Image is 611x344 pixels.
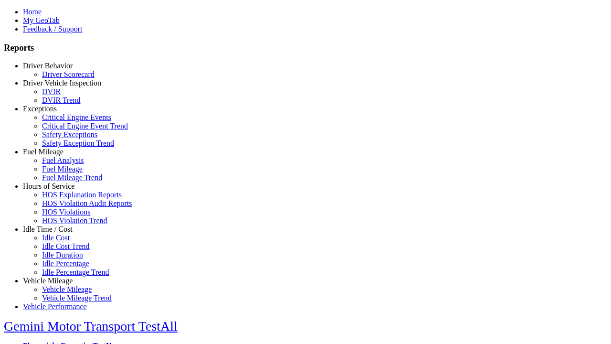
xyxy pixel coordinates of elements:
[23,225,73,233] a: Idle Time / Cost
[42,96,80,104] a: DVIR Trend
[42,139,114,147] a: Safety Exception Trend
[23,62,73,70] a: Driver Behavior
[42,208,90,216] a: HOS Violations
[42,285,92,293] a: Vehicle Mileage
[42,216,107,225] a: HOS Violation Trend
[42,156,84,164] a: Fuel Analysis
[42,294,112,302] a: Vehicle Mileage Trend
[42,130,97,139] a: Safety Exceptions
[42,242,90,250] a: Idle Cost Trend
[23,16,60,24] a: My GeoTab
[23,302,87,311] a: Vehicle Performance
[42,122,128,130] a: Critical Engine Event Trend
[42,165,83,173] a: Fuel Mileage
[4,43,607,53] h3: Reports
[42,113,111,121] a: Critical Engine Events
[23,25,82,33] a: Feedback / Support
[23,277,73,285] a: Vehicle Mileage
[42,70,95,78] a: Driver Scorecard
[23,79,101,87] a: Driver Vehicle Inspection
[42,234,70,242] a: Idle Cost
[23,148,63,156] a: Fuel Mileage
[42,259,89,268] a: Idle Percentage
[42,199,132,207] a: HOS Violation Audit Reports
[23,105,57,113] a: Exceptions
[42,251,83,259] a: Idle Duration
[23,182,74,190] a: Hours of Service
[42,87,61,96] a: DVIR
[42,268,109,276] a: Idle Percentage Trend
[42,173,102,182] a: Fuel Mileage Trend
[42,191,122,199] a: HOS Explanation Reports
[23,8,42,16] a: Home
[4,319,178,333] a: Gemini Motor Transport TestAll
